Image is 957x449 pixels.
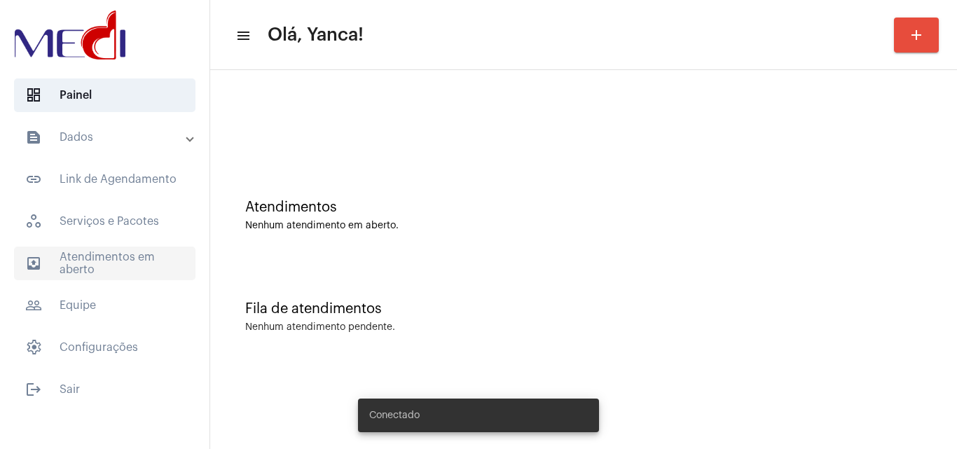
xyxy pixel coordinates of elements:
span: Painel [14,78,195,112]
span: sidenav icon [25,339,42,356]
div: Fila de atendimentos [245,301,922,317]
mat-expansion-panel-header: sidenav iconDados [8,120,209,154]
span: Sair [14,373,195,406]
span: Conectado [369,408,420,422]
span: Serviços e Pacotes [14,205,195,238]
mat-icon: sidenav icon [25,297,42,314]
mat-icon: add [908,27,925,43]
span: Configurações [14,331,195,364]
mat-panel-title: Dados [25,129,187,146]
span: sidenav icon [25,87,42,104]
img: d3a1b5fa-500b-b90f-5a1c-719c20e9830b.png [11,7,129,63]
mat-icon: sidenav icon [25,255,42,272]
div: Atendimentos [245,200,922,215]
mat-icon: sidenav icon [25,129,42,146]
span: sidenav icon [25,213,42,230]
mat-icon: sidenav icon [235,27,249,44]
span: Equipe [14,289,195,322]
mat-icon: sidenav icon [25,171,42,188]
span: Atendimentos em aberto [14,247,195,280]
span: Olá, Yanca! [268,24,364,46]
div: Nenhum atendimento em aberto. [245,221,922,231]
mat-icon: sidenav icon [25,381,42,398]
span: Link de Agendamento [14,163,195,196]
div: Nenhum atendimento pendente. [245,322,395,333]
